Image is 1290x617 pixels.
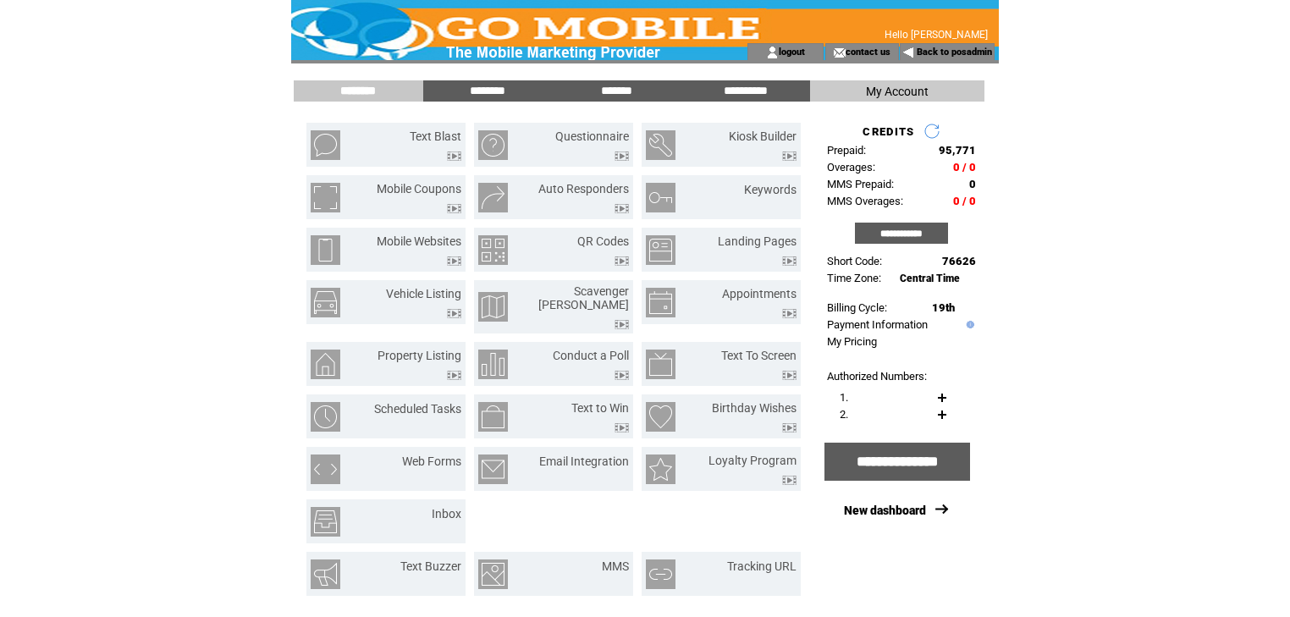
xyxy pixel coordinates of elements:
span: 95,771 [939,144,976,157]
img: qr-codes.png [478,235,508,265]
img: birthday-wishes.png [646,402,675,432]
img: inbox.png [311,507,340,537]
a: Mobile Coupons [377,182,461,196]
img: conduct-a-poll.png [478,350,508,379]
img: video.png [782,423,797,432]
span: Short Code: [827,255,882,267]
img: video.png [615,151,629,161]
img: kiosk-builder.png [646,130,675,160]
span: 76626 [942,255,976,267]
span: Authorized Numbers: [827,370,927,383]
span: MMS Prepaid: [827,178,894,190]
a: Vehicle Listing [386,287,461,300]
a: Conduct a Poll [553,349,629,362]
img: video.png [615,204,629,213]
a: Scavenger [PERSON_NAME] [538,284,629,311]
img: vehicle-listing.png [311,288,340,317]
a: Questionnaire [555,129,629,143]
span: CREDITS [863,125,914,138]
img: video.png [615,320,629,329]
img: loyalty-program.png [646,454,675,484]
a: Loyalty Program [708,454,797,467]
img: video.png [782,309,797,318]
img: email-integration.png [478,454,508,484]
span: Prepaid: [827,144,866,157]
img: text-blast.png [311,130,340,160]
img: keywords.png [646,183,675,212]
img: property-listing.png [311,350,340,379]
span: Time Zone: [827,272,881,284]
a: Tracking URL [727,559,797,573]
a: Keywords [744,183,797,196]
img: mms.png [478,559,508,589]
a: Text To Screen [721,349,797,362]
img: video.png [447,151,461,161]
a: Payment Information [827,318,928,331]
a: Text to Win [571,401,629,415]
a: Text Buzzer [400,559,461,573]
span: My Account [866,85,929,98]
img: video.png [615,256,629,266]
img: video.png [447,256,461,266]
img: landing-pages.png [646,235,675,265]
span: Hello [PERSON_NAME] [885,29,988,41]
a: Birthday Wishes [712,401,797,415]
a: Text Blast [410,129,461,143]
img: video.png [782,151,797,161]
a: Appointments [722,287,797,300]
img: questionnaire.png [478,130,508,160]
a: Email Integration [539,454,629,468]
span: Overages: [827,161,875,174]
a: Scheduled Tasks [374,402,461,416]
span: 0 [969,178,976,190]
a: Back to posadmin [917,47,992,58]
a: New dashboard [844,504,926,517]
a: Mobile Websites [377,234,461,248]
span: 0 / 0 [953,161,976,174]
a: Landing Pages [718,234,797,248]
span: 1. [840,391,848,404]
img: web-forms.png [311,454,340,484]
img: backArrow.gif [902,46,915,59]
img: mobile-websites.png [311,235,340,265]
img: video.png [615,423,629,432]
img: video.png [447,204,461,213]
img: text-buzzer.png [311,559,340,589]
img: scheduled-tasks.png [311,402,340,432]
img: text-to-screen.png [646,350,675,379]
span: Central Time [900,273,960,284]
a: Web Forms [402,454,461,468]
img: video.png [615,371,629,380]
span: 2. [840,408,848,421]
a: Inbox [432,507,461,521]
img: text-to-win.png [478,402,508,432]
span: 19th [932,301,955,314]
img: contact_us_icon.gif [833,46,846,59]
img: tracking-url.png [646,559,675,589]
img: auto-responders.png [478,183,508,212]
a: QR Codes [577,234,629,248]
span: MMS Overages: [827,195,903,207]
img: video.png [782,476,797,485]
a: MMS [602,559,629,573]
img: account_icon.gif [766,46,779,59]
a: Property Listing [378,349,461,362]
img: video.png [782,371,797,380]
a: Kiosk Builder [729,129,797,143]
img: mobile-coupons.png [311,183,340,212]
a: contact us [846,46,890,57]
a: Auto Responders [538,182,629,196]
a: logout [779,46,805,57]
span: 0 / 0 [953,195,976,207]
img: video.png [782,256,797,266]
a: My Pricing [827,335,877,348]
img: appointments.png [646,288,675,317]
img: video.png [447,371,461,380]
img: scavenger-hunt.png [478,292,508,322]
span: Billing Cycle: [827,301,887,314]
img: help.gif [962,321,974,328]
img: video.png [447,309,461,318]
